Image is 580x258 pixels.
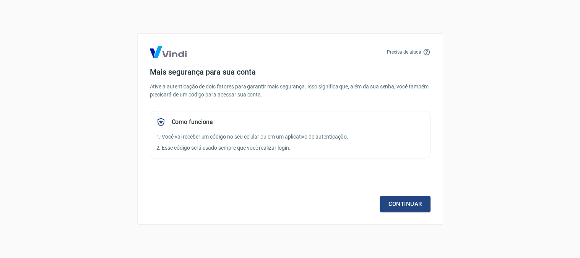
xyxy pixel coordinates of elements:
[172,118,213,126] h5: Como funciona
[156,144,424,152] p: 2. Esse código será usado sempre que você realizar login.
[156,133,424,141] p: 1. Você vai receber um código no seu celular ou em um aplicativo de autenticação.
[150,67,431,77] h4: Mais segurança para sua conta
[150,46,187,58] img: Logo Vind
[150,83,431,99] p: Ative a autenticação de dois fatores para garantir mais segurança. Isso significa que, além da su...
[387,49,421,56] p: Precisa de ajuda
[380,196,431,212] a: Continuar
